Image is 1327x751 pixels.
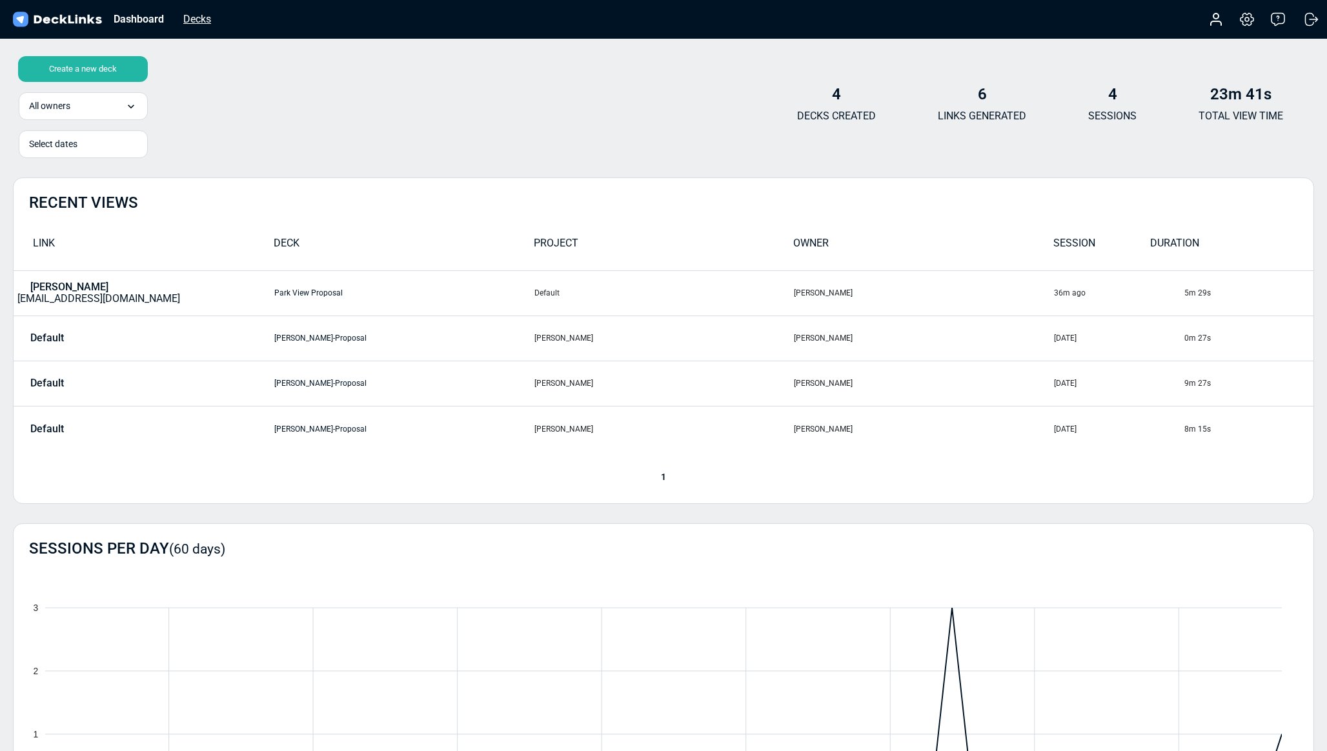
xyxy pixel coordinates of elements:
td: [PERSON_NAME] [534,406,794,451]
tspan: 1 [34,730,39,739]
td: [PERSON_NAME] [793,315,1053,361]
div: PROJECT [534,235,794,258]
div: [DATE] [1054,377,1182,389]
h2: RECENT VIEWS [29,194,138,212]
div: [DATE] [1054,332,1182,344]
a: Default [14,332,208,344]
a: Default [14,423,208,435]
div: 9m 27s [1184,377,1313,389]
td: [PERSON_NAME] [534,315,794,361]
div: 8m 15s [1184,423,1313,435]
p: SESSIONS [1088,108,1137,124]
div: 36m ago [1054,287,1182,299]
td: [PERSON_NAME] [534,361,794,406]
a: [PERSON_NAME]-Proposal [274,379,367,388]
a: [PERSON_NAME]-Proposal [274,425,367,434]
a: Park View Proposal [274,288,343,297]
a: [PERSON_NAME]-Proposal [274,334,367,343]
tspan: 3 [34,603,39,613]
b: 4 [832,85,841,103]
img: DeckLinks [10,10,104,29]
div: 5m 29s [1184,287,1313,299]
div: All owners [19,92,148,120]
p: Default [30,423,64,435]
div: Select dates [29,137,137,151]
div: DURATION [1150,235,1247,258]
h2: SESSIONS PER DAY [29,539,225,558]
td: Default [534,270,794,315]
p: Default [30,332,64,344]
span: 1 [654,472,673,482]
div: [DATE] [1054,423,1182,435]
div: OWNER [793,235,1053,258]
b: 23m 41s [1210,85,1271,103]
div: LINK [14,235,274,258]
td: [PERSON_NAME] [793,270,1053,315]
b: 4 [1108,85,1117,103]
td: [PERSON_NAME] [793,361,1053,406]
b: 6 [978,85,987,103]
div: [EMAIL_ADDRESS][DOMAIN_NAME] [17,281,180,305]
div: SESSION [1053,235,1150,258]
p: [PERSON_NAME] [30,281,108,293]
p: TOTAL VIEW TIME [1199,108,1283,124]
div: Create a new deck [18,56,148,82]
tspan: 2 [34,666,39,676]
small: (60 days) [169,541,225,557]
a: Default [14,377,208,389]
div: DECK [274,235,534,258]
td: [PERSON_NAME] [793,406,1053,451]
a: [PERSON_NAME][EMAIL_ADDRESS][DOMAIN_NAME] [14,281,208,305]
p: Default [30,377,64,389]
div: Decks [177,11,218,27]
p: LINKS GENERATED [938,108,1026,124]
div: 0m 27s [1184,332,1313,344]
p: DECKS CREATED [797,108,876,124]
div: Dashboard [107,11,170,27]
